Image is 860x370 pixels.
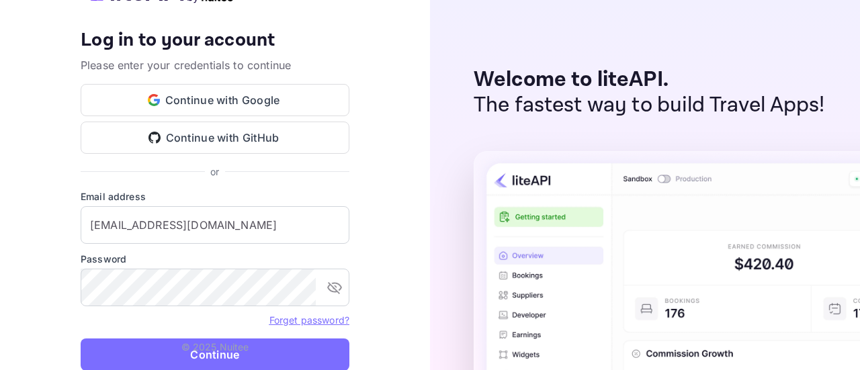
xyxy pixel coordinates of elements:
label: Password [81,252,349,266]
h4: Log in to your account [81,29,349,52]
p: Please enter your credentials to continue [81,57,349,73]
p: © 2025 Nuitee [181,340,249,354]
a: Forget password? [269,314,349,326]
p: or [210,165,219,179]
p: Welcome to liteAPI. [474,67,825,93]
p: The fastest way to build Travel Apps! [474,93,825,118]
a: Forget password? [269,313,349,326]
input: Enter your email address [81,206,349,244]
button: Continue with Google [81,84,349,116]
label: Email address [81,189,349,203]
button: toggle password visibility [321,274,348,301]
button: Continue with GitHub [81,122,349,154]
